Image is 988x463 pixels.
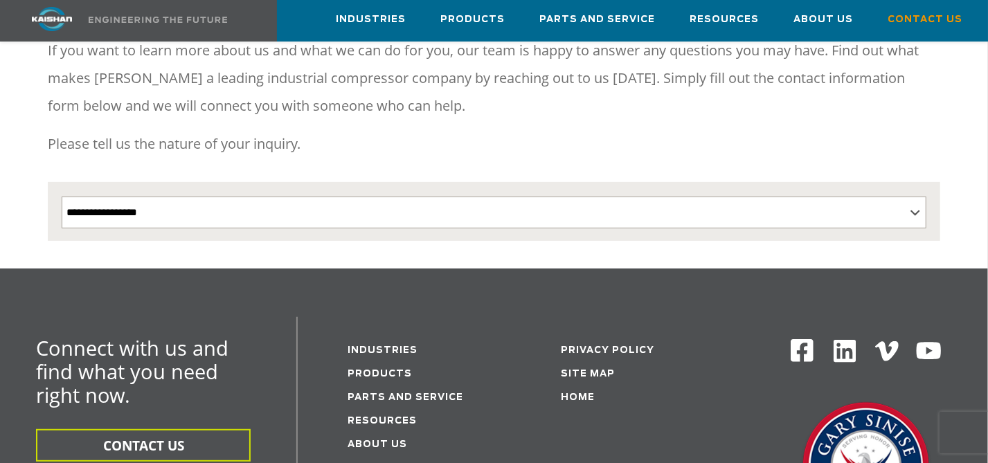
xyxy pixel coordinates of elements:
[915,338,942,365] img: Youtube
[348,393,463,402] a: Parts and service
[561,393,595,402] a: Home
[539,1,655,38] a: Parts and Service
[336,12,406,28] span: Industries
[48,130,940,158] p: Please tell us the nature of your inquiry.
[789,338,815,363] img: Facebook
[793,1,853,38] a: About Us
[690,12,759,28] span: Resources
[561,370,615,379] a: Site Map
[348,370,412,379] a: Products
[690,1,759,38] a: Resources
[336,1,406,38] a: Industries
[348,417,417,426] a: Resources
[539,12,655,28] span: Parts and Service
[440,1,505,38] a: Products
[48,37,940,120] p: If you want to learn more about us and what we can do for you, our team is happy to answer any qu...
[793,12,853,28] span: About Us
[36,429,251,462] button: CONTACT US
[832,338,859,365] img: Linkedin
[561,346,654,355] a: Privacy Policy
[348,346,417,355] a: Industries
[89,17,227,23] img: Engineering the future
[888,12,962,28] span: Contact Us
[440,12,505,28] span: Products
[36,334,228,408] span: Connect with us and find what you need right now.
[888,1,962,38] a: Contact Us
[348,440,407,449] a: About Us
[875,341,899,361] img: Vimeo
